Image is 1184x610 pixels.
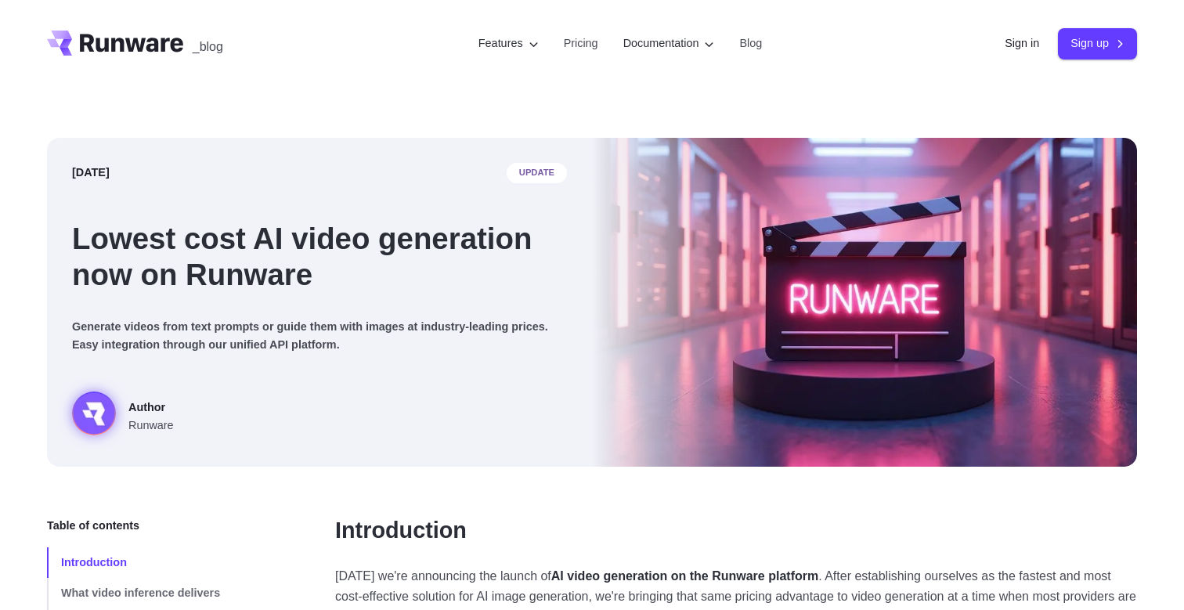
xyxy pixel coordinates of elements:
a: Sign in [1005,34,1039,52]
label: Documentation [623,34,715,52]
h1: Lowest cost AI video generation now on Runware [72,221,567,293]
a: _blog [193,31,223,56]
a: Pricing [564,34,598,52]
a: Introduction [47,547,285,578]
a: Introduction [335,517,467,544]
p: Generate videos from text prompts or guide them with images at industry-leading prices. Easy inte... [72,318,567,354]
a: Go to / [47,31,183,56]
a: What video inference delivers [47,578,285,608]
span: Author [128,399,174,417]
a: Sign up [1058,28,1137,59]
a: Neon-lit movie clapperboard with the word 'RUNWARE' in a futuristic server room Author Runware [72,392,174,442]
span: Table of contents [47,517,139,535]
strong: AI video generation on the Runware platform [551,569,818,583]
span: _blog [193,41,223,53]
span: What video inference delivers [61,587,220,599]
a: Blog [739,34,762,52]
time: [DATE] [72,164,110,182]
label: Features [478,34,539,52]
span: update [507,163,567,183]
span: Runware [128,417,174,435]
span: Introduction [61,556,127,568]
img: Neon-lit movie clapperboard with the word 'RUNWARE' in a futuristic server room [592,138,1137,467]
